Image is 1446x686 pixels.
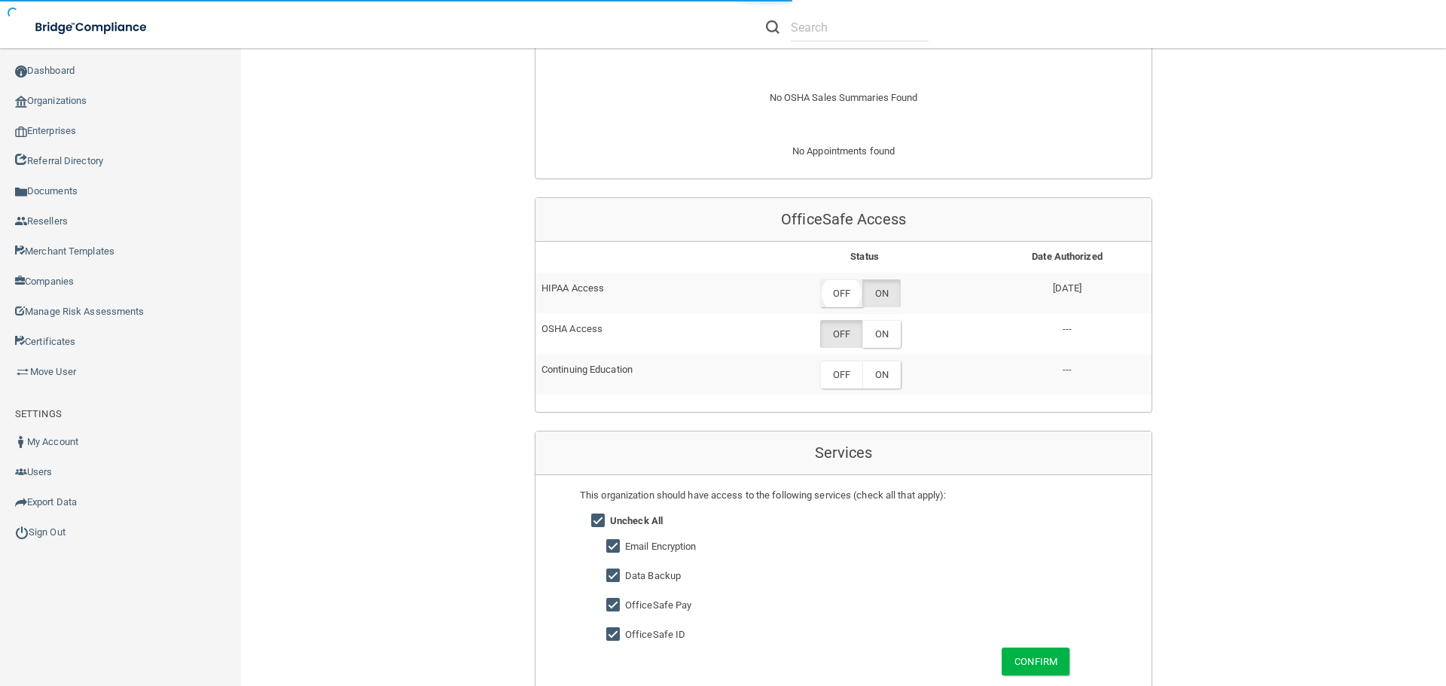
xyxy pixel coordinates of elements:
[625,538,697,556] label: Email Encryption
[15,215,27,227] img: ic_reseller.de258add.png
[766,20,779,34] img: ic-search.3b580494.png
[15,186,27,198] img: icon-documents.8dae5593.png
[1185,579,1428,639] iframe: Drift Widget Chat Controller
[820,361,862,389] label: OFF
[791,14,929,41] input: Search
[535,355,746,395] td: Continuing Education
[820,320,862,348] label: OFF
[862,279,901,307] label: ON
[535,198,1152,242] div: OfficeSafe Access
[535,431,1152,475] div: Services
[15,127,27,137] img: enterprise.0d942306.png
[15,96,27,108] img: organization-icon.f8decf85.png
[535,71,1152,125] div: No OSHA Sales Summaries Found
[862,361,901,389] label: ON
[820,279,862,307] label: OFF
[625,626,685,644] label: OfficeSafe ID
[535,273,746,313] td: HIPAA Access
[535,314,746,355] td: OSHA Access
[610,515,663,526] strong: Uncheck All
[746,242,983,273] th: Status
[1002,648,1069,675] button: Confirm
[15,405,62,423] label: SETTINGS
[862,320,901,348] label: ON
[15,66,27,78] img: ic_dashboard_dark.d01f4a41.png
[15,466,27,478] img: icon-users.e205127d.png
[625,596,691,614] label: OfficeSafe Pay
[625,567,681,585] label: Data Backup
[989,320,1146,338] p: ---
[989,361,1146,379] p: ---
[23,12,161,43] img: bridge_compliance_login_screen.278c3ca4.svg
[989,279,1146,297] p: [DATE]
[15,526,29,539] img: ic_power_dark.7ecde6b1.png
[983,242,1152,273] th: Date Authorized
[15,496,27,508] img: icon-export.b9366987.png
[535,142,1152,178] div: No Appointments found
[15,364,30,380] img: briefcase.64adab9b.png
[15,436,27,448] img: ic_user_dark.df1a06c3.png
[580,486,1107,505] div: This organization should have access to the following services (check all that apply):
